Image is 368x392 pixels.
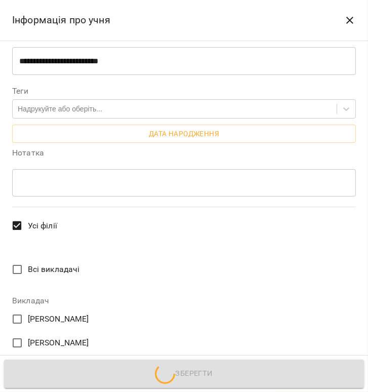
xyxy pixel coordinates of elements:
span: Дата народження [20,128,348,140]
span: Усі філії [28,220,57,232]
label: Викладач [12,297,356,305]
button: Дата народження [12,125,356,143]
span: Всі викладачі [28,263,80,276]
span: [PERSON_NAME] [28,337,89,349]
label: Нотатка [12,149,356,157]
div: Надрукуйте або оберіть... [18,104,102,114]
h6: Інформація про учня [12,12,110,28]
span: [PERSON_NAME] [28,313,89,325]
label: Теги [12,87,356,95]
button: Close [338,8,362,32]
